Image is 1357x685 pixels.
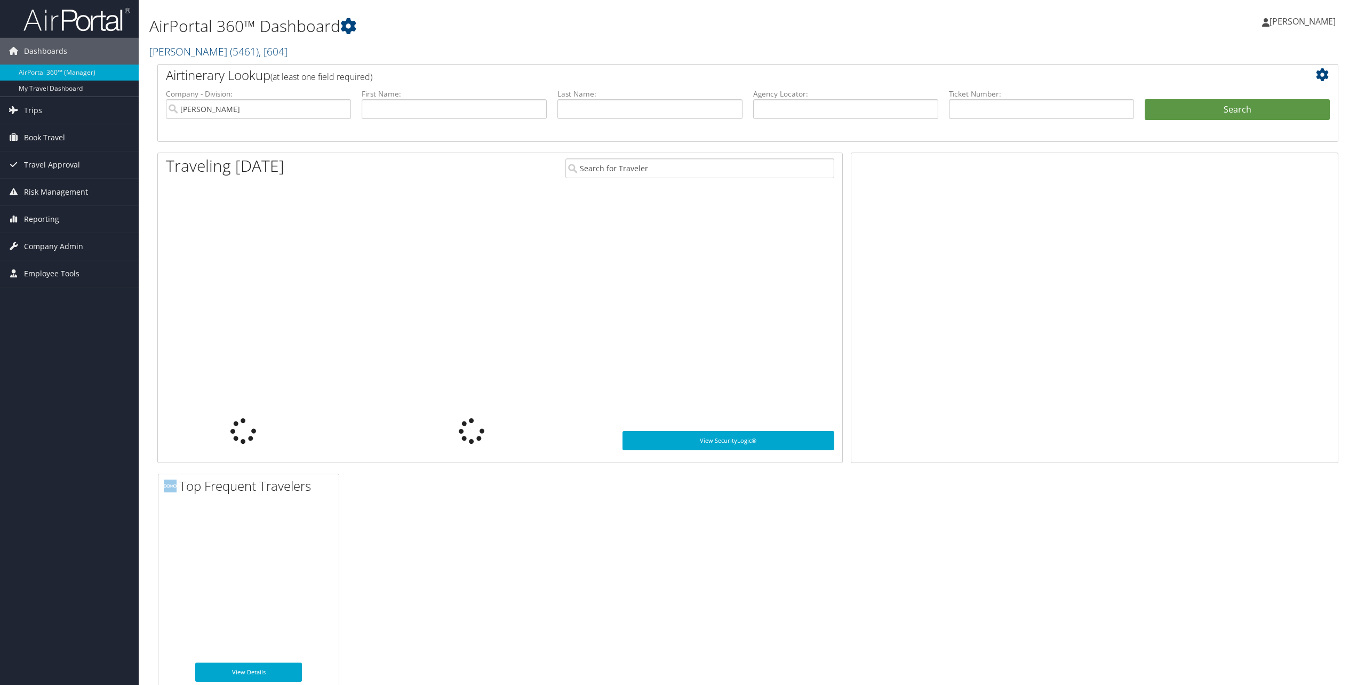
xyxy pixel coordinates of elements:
a: View Details [195,663,302,682]
a: [PERSON_NAME] [1262,5,1346,37]
a: [PERSON_NAME] [149,44,288,59]
h1: AirPortal 360™ Dashboard [149,15,947,37]
span: Travel Approval [24,152,80,178]
span: Employee Tools [24,260,79,287]
img: domo-logo.png [164,480,177,492]
label: Company - Division: [166,89,351,99]
span: Book Travel [24,124,65,151]
span: Dashboards [24,38,67,65]
button: Search [1145,99,1330,121]
h2: Airtinerary Lookup [166,66,1232,84]
label: Last Name: [557,89,743,99]
label: Ticket Number: [949,89,1134,99]
a: View SecurityLogic® [622,431,835,450]
span: [PERSON_NAME] [1270,15,1336,27]
label: First Name: [362,89,547,99]
span: ( 5461 ) [230,44,259,59]
span: Company Admin [24,233,83,260]
span: Reporting [24,206,59,233]
img: airportal-logo.png [23,7,130,32]
label: Agency Locator: [753,89,938,99]
span: Risk Management [24,179,88,205]
span: (at least one field required) [270,71,372,83]
span: , [ 604 ] [259,44,288,59]
h2: Top Frequent Travelers [164,477,339,495]
span: Trips [24,97,42,124]
input: Search for Traveler [565,158,835,178]
h1: Traveling [DATE] [166,155,284,177]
